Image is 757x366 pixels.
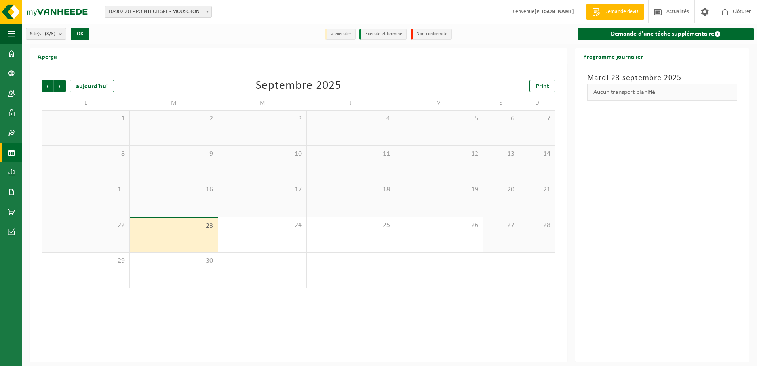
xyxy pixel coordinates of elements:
[399,221,479,230] span: 26
[325,29,356,40] li: à exécuter
[222,185,302,194] span: 17
[222,150,302,158] span: 10
[487,150,515,158] span: 13
[311,221,391,230] span: 25
[46,150,126,158] span: 8
[487,185,515,194] span: 20
[105,6,212,18] span: 10-902901 - POINTECH SRL - MOUSCRON
[575,48,651,64] h2: Programme journalier
[45,31,55,36] count: (3/3)
[134,150,214,158] span: 9
[218,96,306,110] td: M
[256,80,341,92] div: Septembre 2025
[529,80,555,92] a: Print
[30,48,65,64] h2: Aperçu
[536,83,549,90] span: Print
[534,9,574,15] strong: [PERSON_NAME]
[311,185,391,194] span: 18
[26,28,66,40] button: Site(s)(3/3)
[602,8,640,16] span: Demande devis
[523,150,551,158] span: 14
[71,28,89,40] button: OK
[311,150,391,158] span: 11
[54,80,66,92] span: Suivant
[311,114,391,123] span: 4
[587,72,737,84] h3: Mardi 23 septembre 2025
[70,80,114,92] div: aujourd'hui
[42,96,130,110] td: L
[134,185,214,194] span: 16
[523,185,551,194] span: 21
[411,29,452,40] li: Non-conformité
[487,114,515,123] span: 6
[222,114,302,123] span: 3
[399,114,479,123] span: 5
[105,6,211,17] span: 10-902901 - POINTECH SRL - MOUSCRON
[134,257,214,265] span: 30
[46,221,126,230] span: 22
[46,114,126,123] span: 1
[519,96,555,110] td: D
[130,96,218,110] td: M
[399,185,479,194] span: 19
[586,4,644,20] a: Demande devis
[46,257,126,265] span: 29
[307,96,395,110] td: J
[359,29,407,40] li: Exécuté et terminé
[222,221,302,230] span: 24
[523,114,551,123] span: 7
[523,221,551,230] span: 28
[395,96,483,110] td: V
[30,28,55,40] span: Site(s)
[487,221,515,230] span: 27
[587,84,737,101] div: Aucun transport planifié
[483,96,519,110] td: S
[134,114,214,123] span: 2
[578,28,754,40] a: Demande d'une tâche supplémentaire
[46,185,126,194] span: 15
[399,150,479,158] span: 12
[42,80,53,92] span: Précédent
[134,222,214,231] span: 23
